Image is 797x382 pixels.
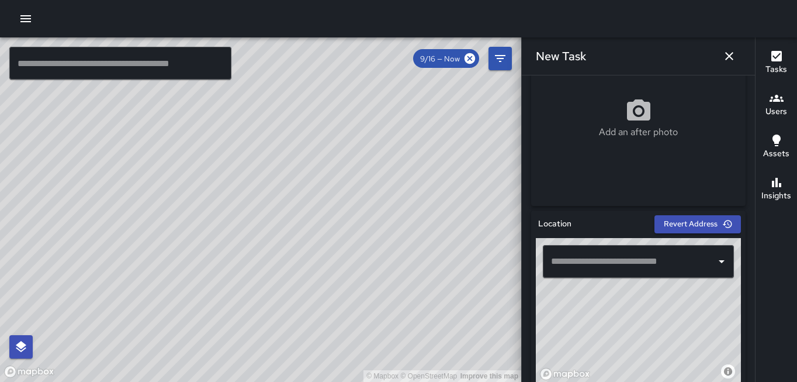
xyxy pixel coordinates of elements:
[765,105,787,118] h6: Users
[756,126,797,168] button: Assets
[756,168,797,211] button: Insights
[756,84,797,126] button: Users
[536,47,586,66] h6: New Task
[765,63,787,76] h6: Tasks
[761,190,791,202] h6: Insights
[756,42,797,84] button: Tasks
[654,215,741,233] button: Revert Address
[599,125,678,139] p: Add an after photo
[413,49,479,68] div: 9/16 — Now
[763,147,789,160] h6: Assets
[713,253,730,270] button: Open
[538,218,571,230] h6: Location
[488,47,512,70] button: Filters
[413,54,467,64] span: 9/16 — Now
